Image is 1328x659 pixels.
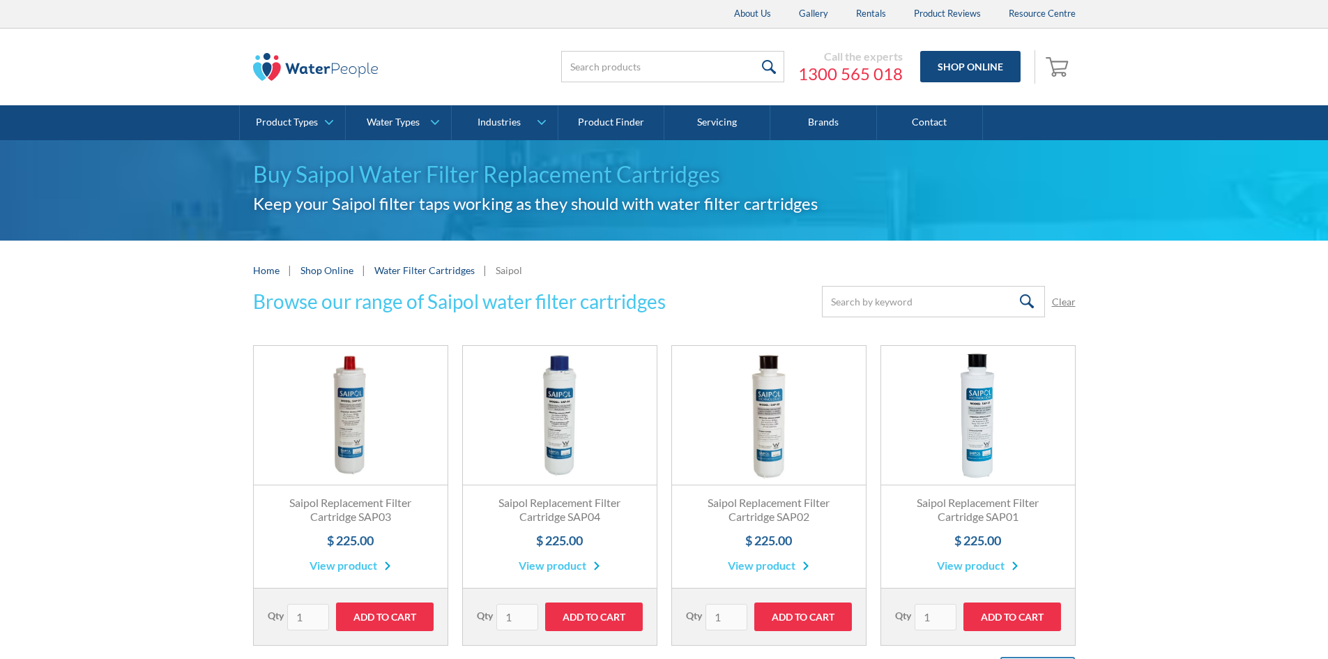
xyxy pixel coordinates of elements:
a: Servicing [664,105,770,140]
input: Search by keyword [822,286,1045,317]
label: Qty [477,608,493,623]
a: Shop Online [920,51,1021,82]
div: | [287,262,293,278]
img: shopping cart [1046,55,1072,77]
img: The Water People [253,53,379,81]
h4: $ 225.00 [895,531,1061,550]
a: Shop Online [300,263,353,278]
label: Qty [895,608,911,623]
a: Product Types [240,105,345,140]
a: View product [728,557,809,574]
h4: $ 225.00 [477,531,643,550]
div: | [360,262,367,278]
input: Add to Cart [336,603,434,631]
div: Saipol [496,263,522,278]
a: Water Filter Cartridges [374,264,475,276]
input: Search products [561,51,784,82]
form: Email Form [822,286,1076,317]
h3: Saipol Replacement Filter Cartridge SAP02 [686,496,852,525]
a: Home [253,263,280,278]
h3: Saipol Replacement Filter Cartridge SAP01 [895,496,1061,525]
h3: Saipol Replacement Filter Cartridge SAP04 [477,496,643,525]
div: Product Types [256,116,318,128]
input: Add to Cart [963,603,1061,631]
div: Water Types [367,116,420,128]
a: Water Types [346,105,451,140]
a: Clear [1052,294,1076,309]
a: View product [519,557,600,574]
a: Industries [452,105,557,140]
div: Call the experts [798,50,903,63]
h2: Keep your Saipol filter taps working as they should with water filter cartridges [253,191,1076,216]
label: Qty [268,608,284,623]
a: 1300 565 018 [798,63,903,84]
div: Industries [478,116,521,128]
input: Add to Cart [545,603,643,631]
div: | [482,262,489,278]
a: View product [310,557,391,574]
h1: Buy Saipol Water Filter Replacement Cartridges [253,158,1076,191]
a: Product Finder [558,105,664,140]
h4: $ 225.00 [686,531,852,550]
h3: Browse our range of Saipol water filter cartridges [253,287,666,316]
h3: Saipol Replacement Filter Cartridge SAP03 [268,496,434,525]
label: Qty [686,608,702,623]
input: Add to Cart [754,603,852,631]
a: Contact [877,105,983,140]
a: View product [937,557,1018,574]
a: Brands [770,105,876,140]
a: Open empty cart [1042,50,1076,84]
h4: $ 225.00 [268,531,434,550]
